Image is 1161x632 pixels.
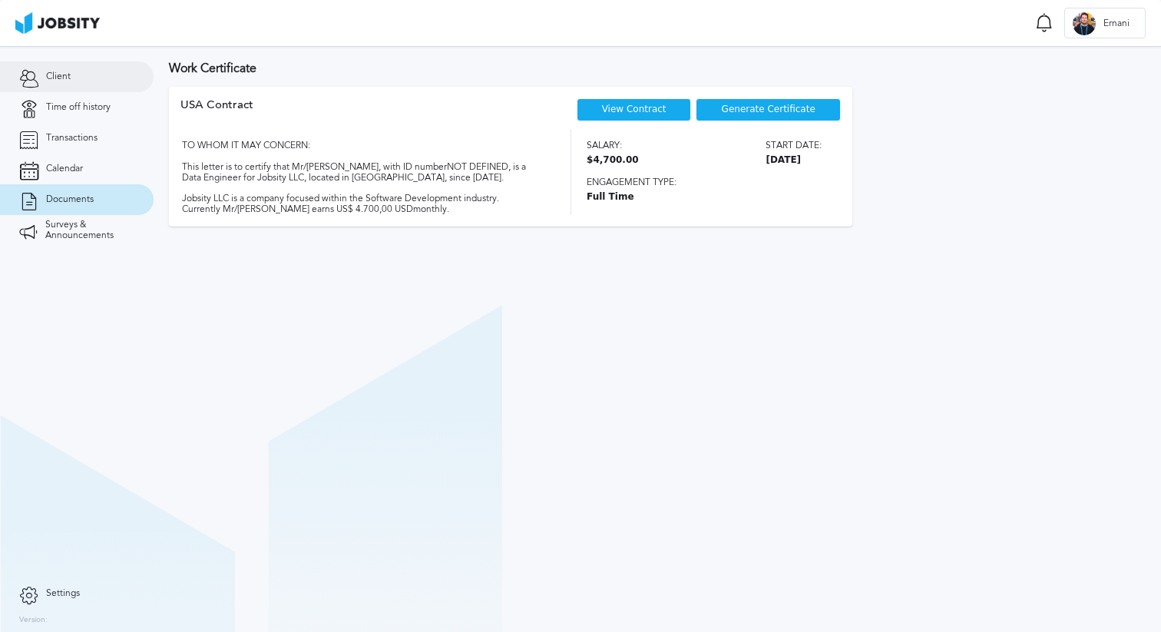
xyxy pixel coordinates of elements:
span: Client [46,71,71,82]
img: ab4bad089aa723f57921c736e9817d99.png [15,12,100,34]
span: Calendar [46,164,83,174]
h3: Work Certificate [169,61,1146,75]
span: Surveys & Announcements [45,220,134,241]
span: Transactions [46,133,98,144]
span: Time off history [46,102,111,113]
span: Full Time [587,192,822,203]
label: Version: [19,616,48,625]
div: E [1073,12,1096,35]
span: [DATE] [766,155,822,166]
span: $4,700.00 [587,155,639,166]
span: Ernani [1096,18,1137,29]
span: Start date: [766,141,822,151]
a: View Contract [602,104,666,114]
button: EErnani [1064,8,1146,38]
span: Settings [46,588,80,599]
span: Generate Certificate [722,104,815,115]
div: TO WHOM IT MAY CONCERN: This letter is to certify that Mr/[PERSON_NAME], with ID number NOT DEFIN... [180,129,544,215]
span: Engagement type: [587,177,822,188]
span: Salary: [587,141,639,151]
div: USA Contract [180,98,253,129]
span: Documents [46,194,94,205]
